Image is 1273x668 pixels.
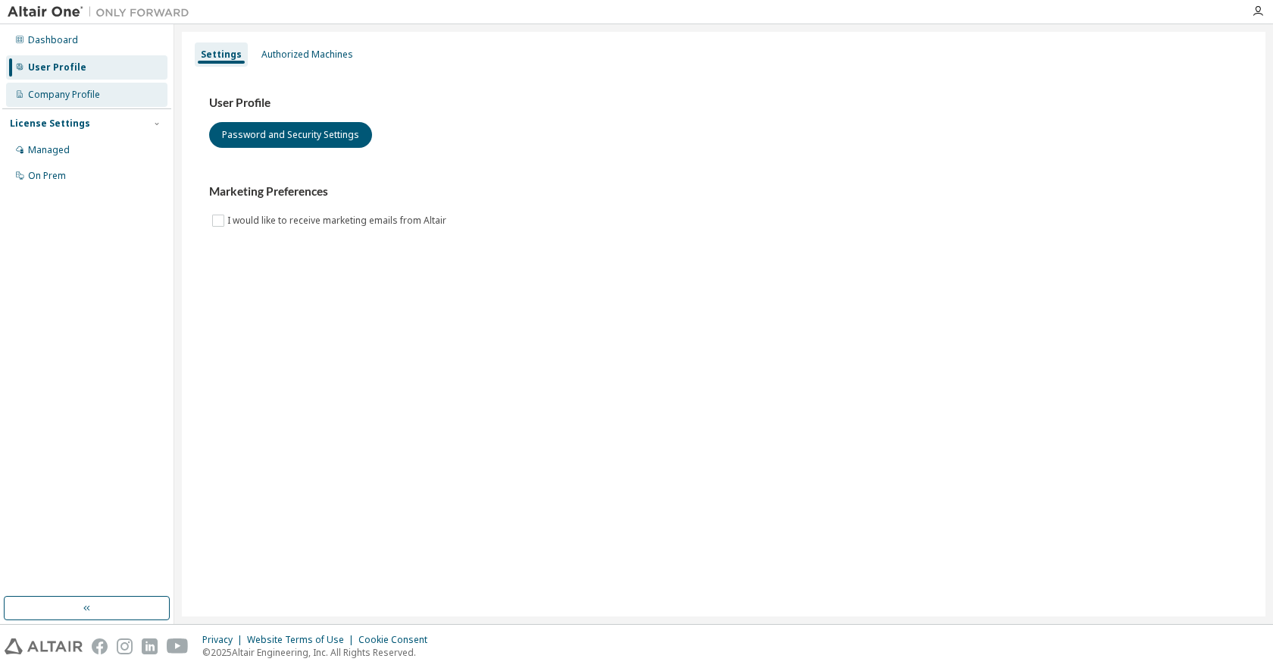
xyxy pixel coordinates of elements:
[117,638,133,654] img: instagram.svg
[167,638,189,654] img: youtube.svg
[8,5,197,20] img: Altair One
[201,49,242,61] div: Settings
[358,634,436,646] div: Cookie Consent
[142,638,158,654] img: linkedin.svg
[92,638,108,654] img: facebook.svg
[261,49,353,61] div: Authorized Machines
[227,212,449,230] label: I would like to receive marketing emails from Altair
[209,184,1238,199] h3: Marketing Preferences
[28,144,70,156] div: Managed
[28,170,66,182] div: On Prem
[28,89,100,101] div: Company Profile
[28,61,86,74] div: User Profile
[202,646,436,659] p: © 2025 Altair Engineering, Inc. All Rights Reserved.
[10,118,90,130] div: License Settings
[247,634,358,646] div: Website Terms of Use
[209,96,1238,111] h3: User Profile
[28,34,78,46] div: Dashboard
[202,634,247,646] div: Privacy
[209,122,372,148] button: Password and Security Settings
[5,638,83,654] img: altair_logo.svg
